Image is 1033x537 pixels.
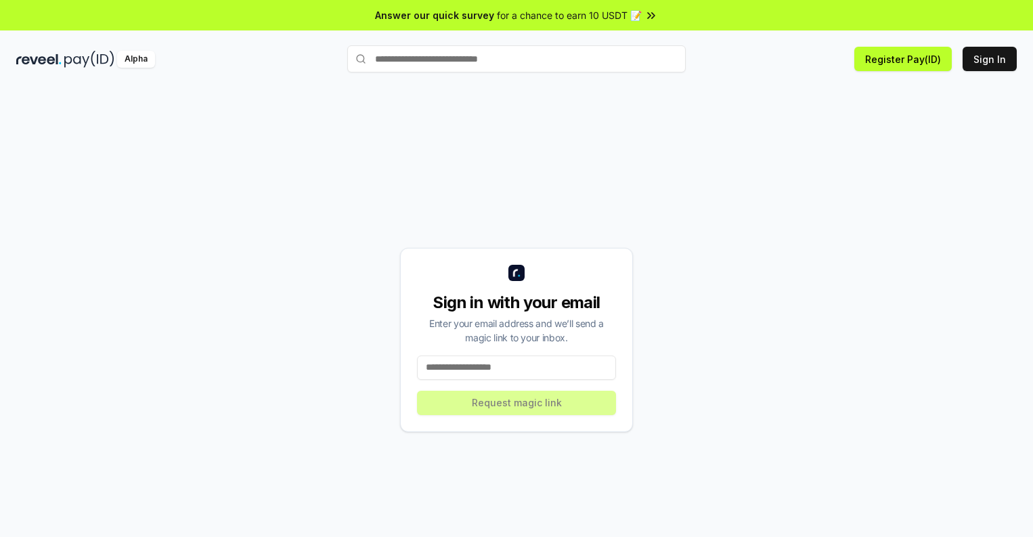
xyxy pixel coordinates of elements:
div: Sign in with your email [417,292,616,314]
div: Alpha [117,51,155,68]
img: reveel_dark [16,51,62,68]
div: Enter your email address and we’ll send a magic link to your inbox. [417,316,616,345]
button: Register Pay(ID) [854,47,952,71]
span: for a chance to earn 10 USDT 📝 [497,8,642,22]
button: Sign In [963,47,1017,71]
span: Answer our quick survey [375,8,494,22]
img: pay_id [64,51,114,68]
img: logo_small [508,265,525,281]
